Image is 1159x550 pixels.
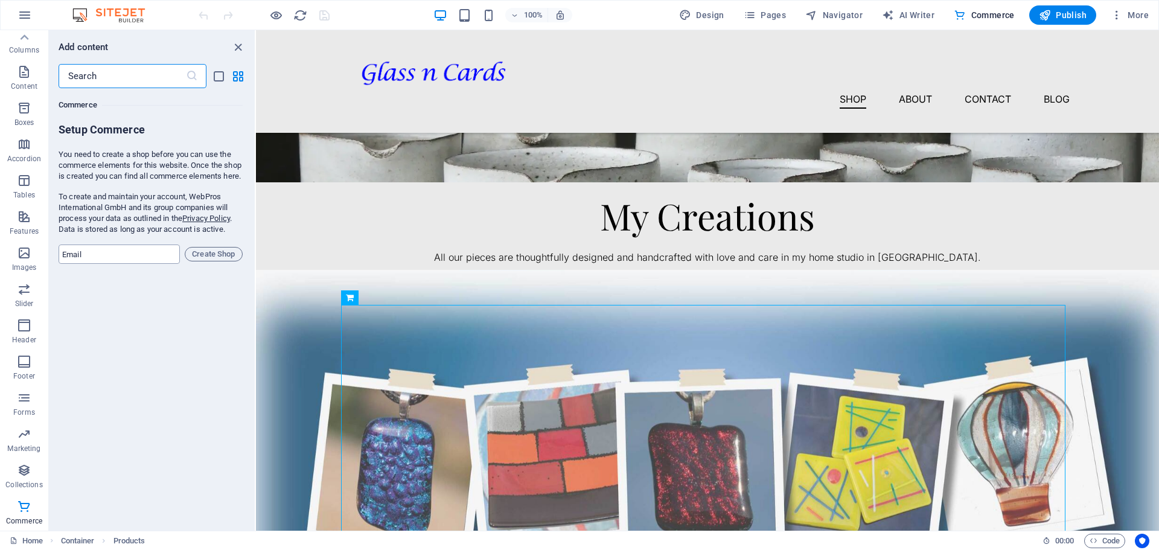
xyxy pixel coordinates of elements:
button: list-view [211,69,226,83]
p: Accordion [7,154,41,164]
button: Code [1084,534,1125,548]
button: Usercentrics [1135,534,1149,548]
p: Marketing [7,444,40,453]
nav: breadcrumb [61,534,145,548]
h6: Add content [59,40,109,54]
p: Forms [13,408,35,417]
p: Columns [9,45,39,55]
span: More [1111,9,1149,21]
input: Search [59,64,186,88]
span: Publish [1039,9,1087,21]
button: Create Shop [185,247,243,261]
button: Commerce [949,5,1020,25]
button: AI Writer [877,5,939,25]
span: Create Shop [190,247,237,261]
button: grid-view [231,69,245,83]
span: : [1064,536,1065,545]
button: close panel [231,40,245,54]
input: Email [59,245,180,264]
span: Code [1090,534,1120,548]
h6: Session time [1042,534,1074,548]
span: 00 00 [1055,534,1074,548]
p: Slider [15,299,34,309]
p: Features [10,226,39,236]
span: Commerce [954,9,1015,21]
p: Boxes [14,118,34,127]
p: Footer [13,371,35,381]
a: Click to cancel selection. Double-click to open Pages [10,534,43,548]
p: To create and maintain your account, WebPros International GmbH and its group companies will proc... [59,191,243,235]
p: Images [12,263,37,272]
button: More [1106,5,1154,25]
p: You need to create a shop before you can use the commerce elements for this website. Once the sho... [59,149,243,182]
span: AI Writer [882,9,934,21]
h6: Setup Commerce [59,123,243,139]
a: Privacy Policy [182,214,230,223]
span: Click to select. Double-click to edit [113,534,145,548]
p: Tables [13,190,35,200]
iframe: To enrich screen reader interactions, please activate Accessibility in Grammarly extension settings [256,30,1159,531]
button: Publish [1029,5,1096,25]
p: Collections [5,480,42,490]
p: Header [12,335,36,345]
h6: Commerce [59,98,243,112]
span: Click to select. Double-click to edit [61,534,95,548]
p: Commerce [6,516,42,526]
p: Content [11,82,37,91]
